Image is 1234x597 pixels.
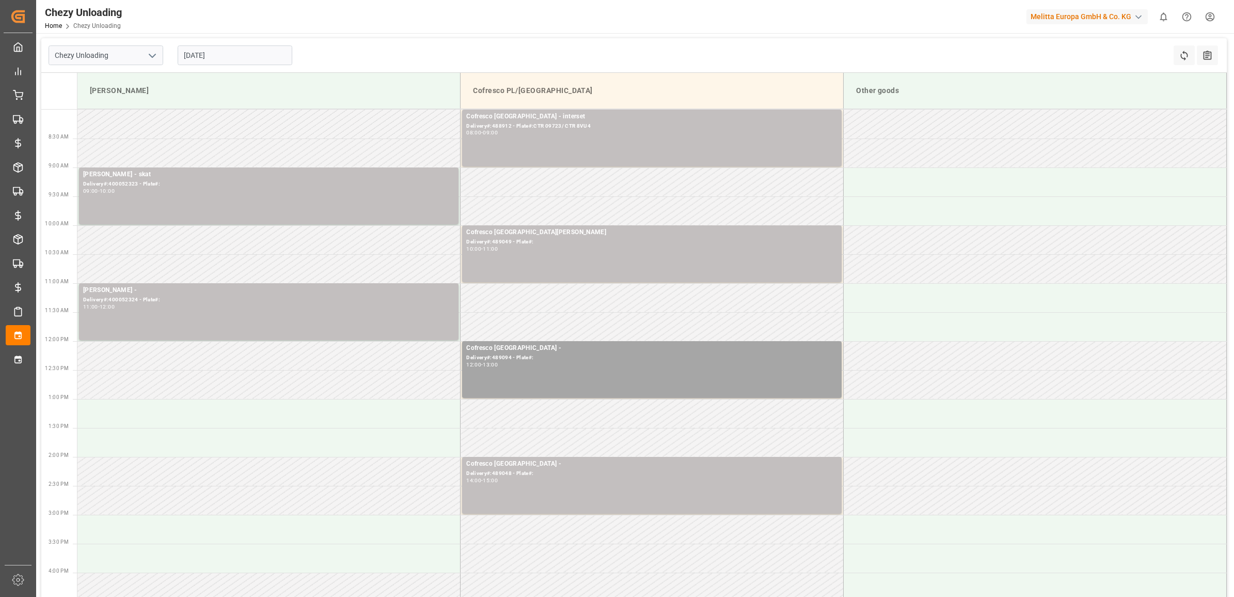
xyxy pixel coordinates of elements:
[83,285,454,296] div: [PERSON_NAME] -
[466,122,837,131] div: Delivery#:488912 - Plate#:CTR 09723/ CTR 8VU4
[45,365,69,371] span: 12:30 PM
[45,221,69,226] span: 10:00 AM
[178,45,292,65] input: DD.MM.YYYY
[49,192,69,197] span: 9:30 AM
[483,362,498,367] div: 13:00
[49,134,69,140] span: 8:30 AM
[481,130,483,135] div: -
[83,180,454,189] div: Delivery#:400052323 - Plate#:
[469,81,835,100] div: Cofresco PL/[GEOGRAPHIC_DATA]
[45,279,69,284] span: 11:00 AM
[83,170,454,180] div: [PERSON_NAME] - skat
[483,478,498,483] div: 15:00
[466,478,481,483] div: 14:00
[98,304,100,309] div: -
[49,481,69,487] span: 2:30 PM
[83,304,98,309] div: 11:00
[466,362,481,367] div: 12:00
[466,112,837,122] div: Cofresco [GEOGRAPHIC_DATA] - interset
[481,478,483,483] div: -
[49,568,69,574] span: 4:00 PM
[49,45,163,65] input: Type to search/select
[466,247,481,251] div: 10:00
[481,362,483,367] div: -
[466,238,837,247] div: Delivery#:489049 - Plate#:
[466,343,837,354] div: Cofresco [GEOGRAPHIC_DATA] -
[49,394,69,400] span: 1:00 PM
[100,189,115,193] div: 10:00
[45,336,69,342] span: 12:00 PM
[466,130,481,135] div: 08:00
[1026,9,1148,24] div: Melitta Europa GmbH & Co. KG
[1152,5,1175,28] button: show 0 new notifications
[45,22,62,29] a: Home
[466,459,837,469] div: Cofresco [GEOGRAPHIC_DATA] -
[466,227,837,238] div: Cofresco [GEOGRAPHIC_DATA][PERSON_NAME]
[45,5,122,20] div: Chezy Unloading
[144,48,160,64] button: open menu
[852,81,1218,100] div: Other goods
[98,189,100,193] div: -
[481,247,483,251] div: -
[45,250,69,255] span: 10:30 AM
[86,81,452,100] div: [PERSON_NAME]
[1026,7,1152,26] button: Melitta Europa GmbH & Co. KG
[100,304,115,309] div: 12:00
[49,452,69,458] span: 2:00 PM
[49,163,69,169] span: 9:00 AM
[83,189,98,193] div: 09:00
[83,296,454,304] div: Delivery#:400052324 - Plate#:
[49,539,69,545] span: 3:30 PM
[466,354,837,362] div: Delivery#:489094 - Plate#:
[49,510,69,516] span: 3:00 PM
[466,469,837,478] div: Delivery#:489048 - Plate#:
[1175,5,1198,28] button: Help Center
[483,247,498,251] div: 11:00
[45,308,69,313] span: 11:30 AM
[49,423,69,429] span: 1:30 PM
[483,130,498,135] div: 09:00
